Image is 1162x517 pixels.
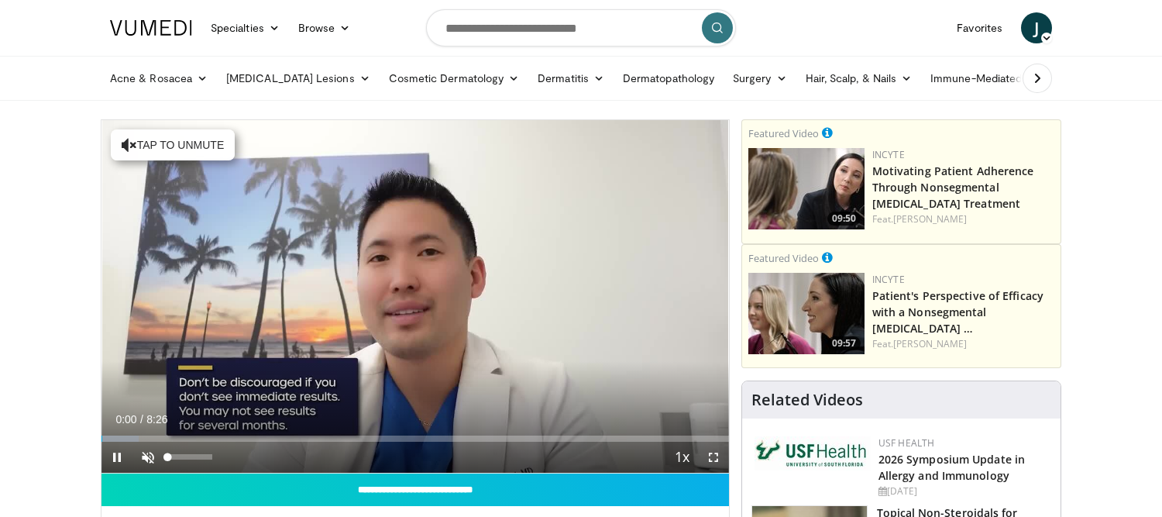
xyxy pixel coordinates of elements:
[921,63,1047,94] a: Immune-Mediated
[614,63,724,94] a: Dermatopathology
[872,212,1054,226] div: Feat.
[748,148,865,229] img: 39505ded-af48-40a4-bb84-dee7792dcfd5.png.150x105_q85_crop-smart_upscale.jpg
[893,337,967,350] a: [PERSON_NAME]
[755,436,871,470] img: 6ba8804a-8538-4002-95e7-a8f8012d4a11.png.150x105_q85_autocrop_double_scale_upscale_version-0.2.jpg
[101,120,729,474] video-js: Video Player
[132,442,163,473] button: Unmute
[101,442,132,473] button: Pause
[872,148,905,161] a: Incyte
[380,63,528,94] a: Cosmetic Dermatology
[140,413,143,426] span: /
[878,436,935,450] a: USF Health
[217,63,380,94] a: [MEDICAL_DATA] Lesions
[698,442,729,473] button: Fullscreen
[528,63,614,94] a: Dermatitis
[748,273,865,354] img: 2c48d197-61e9-423b-8908-6c4d7e1deb64.png.150x105_q85_crop-smart_upscale.jpg
[827,336,861,350] span: 09:57
[111,129,235,160] button: Tap to unmute
[426,9,736,47] input: Search topics, interventions
[748,148,865,229] a: 09:50
[167,454,211,460] div: Volume Level
[748,126,819,140] small: Featured Video
[947,12,1012,43] a: Favorites
[827,212,861,226] span: 09:50
[878,452,1025,483] a: 2026 Symposium Update in Allergy and Immunology
[101,63,217,94] a: Acne & Rosacea
[115,413,136,426] span: 0:00
[878,484,1048,498] div: [DATE]
[872,164,1034,211] a: Motivating Patient Adherence Through Nonsegmental [MEDICAL_DATA] Treatment
[667,442,698,473] button: Playback Rate
[751,391,863,409] h4: Related Videos
[201,12,289,43] a: Specialties
[893,212,967,226] a: [PERSON_NAME]
[289,12,360,43] a: Browse
[872,273,905,286] a: Incyte
[110,20,192,36] img: VuMedi Logo
[796,63,921,94] a: Hair, Scalp, & Nails
[748,273,865,354] a: 09:57
[872,288,1043,336] a: Patient's Perspective of Efficacy with a Nonsegmental [MEDICAL_DATA] …
[872,337,1054,351] div: Feat.
[146,413,167,426] span: 8:26
[1021,12,1052,43] a: J
[724,63,796,94] a: Surgery
[748,251,819,265] small: Featured Video
[101,436,729,442] div: Progress Bar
